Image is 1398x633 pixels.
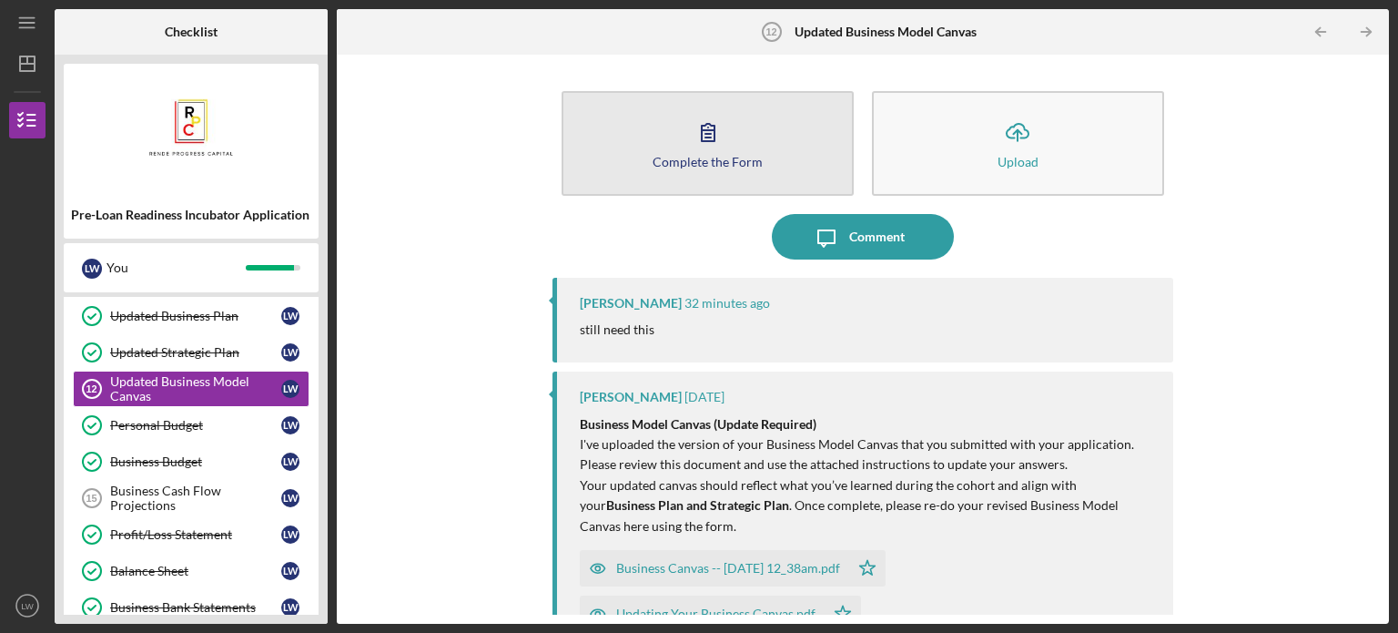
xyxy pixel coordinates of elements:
[106,252,246,283] div: You
[872,91,1164,196] button: Upload
[772,214,954,260] button: Comment
[580,416,816,432] strong: Business Model Canvas (Update Required)
[21,601,35,611] text: LW
[849,214,905,260] div: Comment
[82,259,102,279] div: L W
[653,155,763,168] div: Complete the Form
[110,527,281,542] div: Profit/Loss Statement
[73,261,309,298] a: W9LW
[281,489,299,507] div: L W
[110,345,281,360] div: Updated Strategic Plan
[73,371,309,407] a: 12Updated Business Model CanvasLW
[86,493,96,504] tspan: 15
[110,600,281,615] div: Business Bank Statements
[281,416,299,434] div: L W
[580,414,1155,475] p: I've uploaded the version of your Business Model Canvas that you submitted with your application....
[64,73,319,182] img: Product logo
[606,497,789,513] strong: Business Plan and Strategic Plan
[73,480,309,516] a: 15Business Cash Flow ProjectionsLW
[795,25,977,39] b: Updated Business Model Canvas
[86,383,96,394] tspan: 12
[110,374,281,403] div: Updated Business Model Canvas
[281,307,299,325] div: L W
[73,589,309,626] a: Business Bank StatementsLW
[110,454,281,469] div: Business Budget
[562,91,854,196] button: Complete the Form
[580,320,654,340] p: still need this
[281,562,299,580] div: L W
[110,484,281,513] div: Business Cash Flow Projections
[616,607,815,621] div: Updating Your Business Canvas.pdf
[765,26,776,37] tspan: 12
[73,553,309,589] a: Balance SheetLW
[110,418,281,433] div: Personal Budget
[580,550,886,587] button: Business Canvas -- [DATE] 12_38am.pdf
[684,296,770,311] time: 2025-10-07 20:04
[998,155,1038,168] div: Upload
[110,309,281,323] div: Updated Business Plan
[684,390,724,404] time: 2025-09-23 19:18
[73,516,309,553] a: Profit/Loss StatementLW
[165,25,218,39] b: Checklist
[580,475,1155,536] p: Your updated canvas should reflect what you’ve learned during the cohort and align with your . On...
[281,343,299,362] div: L W
[73,298,309,334] a: Updated Business PlanLW
[73,407,309,444] a: Personal BudgetLW
[281,526,299,544] div: L W
[580,596,861,632] button: Updating Your Business Canvas.pdf
[9,587,46,624] button: LW
[616,561,840,576] div: Business Canvas -- [DATE] 12_38am.pdf
[73,334,309,371] a: Updated Strategic PlanLW
[281,380,299,398] div: L W
[73,444,309,480] a: Business BudgetLW
[281,598,299,617] div: L W
[110,564,281,578] div: Balance Sheet
[580,296,682,311] div: [PERSON_NAME]
[71,208,311,222] div: Pre-Loan Readiness Incubator Application
[580,390,682,404] div: [PERSON_NAME]
[281,453,299,471] div: L W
